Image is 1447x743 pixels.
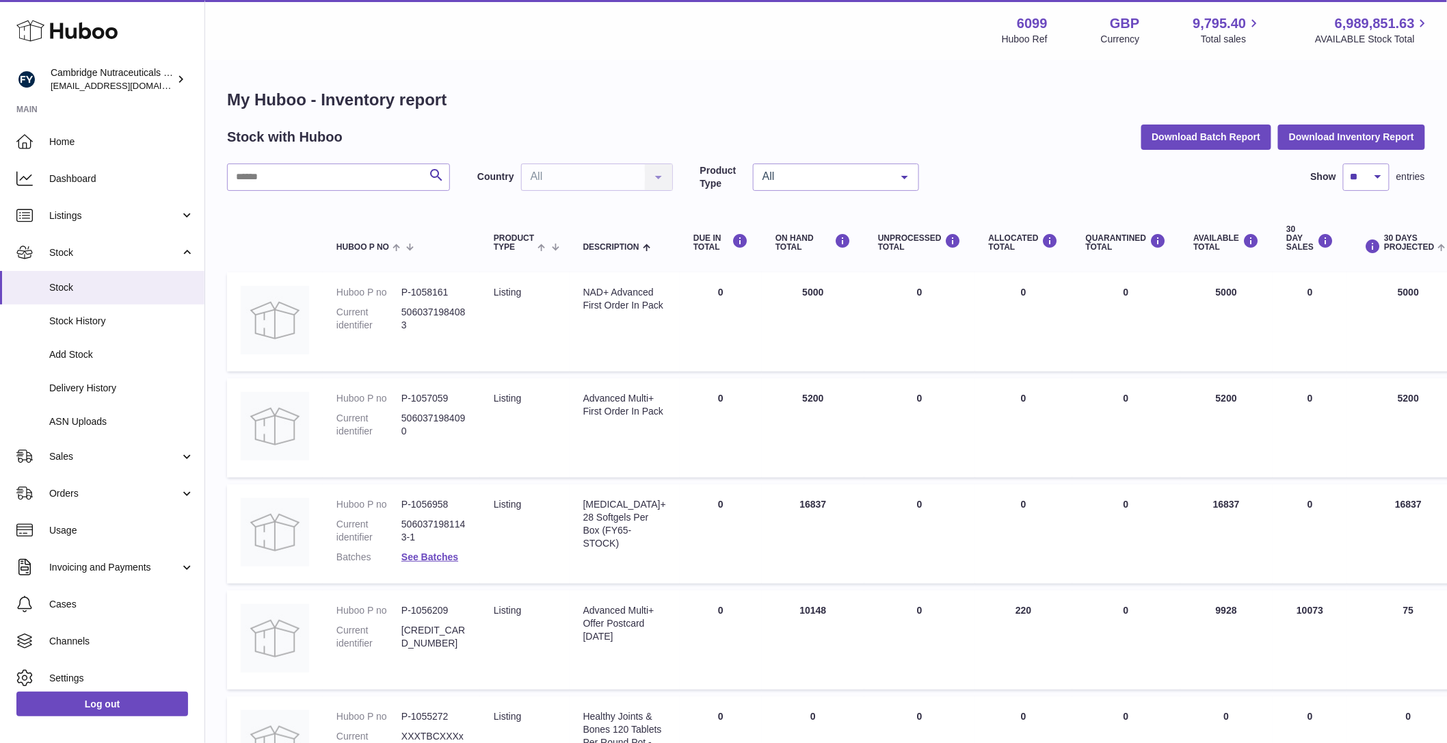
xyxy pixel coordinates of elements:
[336,498,401,511] dt: Huboo P no
[336,243,389,252] span: Huboo P no
[401,551,458,562] a: See Batches
[49,315,194,328] span: Stock History
[1193,14,1262,46] a: 9,795.40 Total sales
[975,272,1072,371] td: 0
[775,233,851,252] div: ON HAND Total
[241,392,309,460] img: product image
[336,518,401,544] dt: Current identifier
[49,487,180,500] span: Orders
[878,233,961,252] div: UNPROCESSED Total
[680,272,762,371] td: 0
[16,69,37,90] img: huboo@camnutra.com
[864,590,975,690] td: 0
[762,378,864,478] td: 5200
[1273,484,1347,584] td: 0
[1180,484,1273,584] td: 16837
[693,233,748,252] div: DUE IN TOTAL
[583,392,666,418] div: Advanced Multi+ First Order In Pack
[1335,14,1415,33] span: 6,989,851.63
[49,672,194,685] span: Settings
[1273,378,1347,478] td: 0
[759,170,891,183] span: All
[49,598,194,611] span: Cases
[700,164,746,190] label: Product Type
[241,498,309,566] img: product image
[49,246,180,259] span: Stock
[401,498,466,511] dd: P-1056958
[1384,234,1434,252] span: 30 DAYS PROJECTED
[975,590,1072,690] td: 220
[401,624,466,650] dd: [CREDIT_CARD_NUMBER]
[1124,287,1129,298] span: 0
[1180,378,1273,478] td: 5200
[336,392,401,405] dt: Huboo P no
[49,209,180,222] span: Listings
[227,89,1425,111] h1: My Huboo - Inventory report
[1278,125,1425,149] button: Download Inventory Report
[864,378,975,478] td: 0
[494,711,521,722] span: listing
[762,272,864,371] td: 5000
[680,378,762,478] td: 0
[241,604,309,673] img: product image
[1194,233,1260,252] div: AVAILABLE Total
[49,281,194,294] span: Stock
[1124,393,1129,404] span: 0
[401,518,466,544] dd: 5060371981143-1
[680,484,762,584] td: 0
[49,635,194,648] span: Channels
[1124,605,1129,616] span: 0
[49,415,194,428] span: ASN Uploads
[680,590,762,690] td: 0
[1124,711,1129,722] span: 0
[336,710,401,723] dt: Huboo P no
[864,272,975,371] td: 0
[1141,125,1272,149] button: Download Batch Report
[583,498,666,550] div: [MEDICAL_DATA]+ 28 Softgels Per Box (FY65-STOCK)
[1273,272,1347,371] td: 0
[49,172,194,185] span: Dashboard
[16,692,188,716] a: Log out
[401,412,466,438] dd: 5060371984090
[336,306,401,332] dt: Current identifier
[401,286,466,299] dd: P-1058161
[1124,499,1129,510] span: 0
[1286,225,1333,252] div: 30 DAY SALES
[864,484,975,584] td: 0
[49,348,194,361] span: Add Stock
[49,450,180,463] span: Sales
[1180,272,1273,371] td: 5000
[401,604,466,617] dd: P-1056209
[1315,33,1431,46] span: AVAILABLE Stock Total
[989,233,1059,252] div: ALLOCATED Total
[49,524,194,537] span: Usage
[241,286,309,354] img: product image
[336,412,401,438] dt: Current identifier
[336,286,401,299] dt: Huboo P no
[494,605,521,616] span: listing
[494,499,521,510] span: listing
[583,286,666,312] div: NAD+ Advanced First Order In Pack
[49,382,194,395] span: Delivery History
[494,393,521,404] span: listing
[1086,233,1167,252] div: QUARANTINED Total
[51,66,174,92] div: Cambridge Nutraceuticals Ltd
[336,551,401,564] dt: Batches
[1110,14,1139,33] strong: GBP
[1193,14,1247,33] span: 9,795.40
[49,561,180,574] span: Invoicing and Payments
[1101,33,1140,46] div: Currency
[762,484,864,584] td: 16837
[975,378,1072,478] td: 0
[762,590,864,690] td: 10148
[1180,590,1273,690] td: 9928
[336,604,401,617] dt: Huboo P no
[477,170,514,183] label: Country
[975,484,1072,584] td: 0
[49,135,194,148] span: Home
[583,604,666,643] div: Advanced Multi+ Offer Postcard [DATE]
[227,128,343,146] h2: Stock with Huboo
[51,80,201,91] span: [EMAIL_ADDRESS][DOMAIN_NAME]
[1273,590,1347,690] td: 10073
[1311,170,1336,183] label: Show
